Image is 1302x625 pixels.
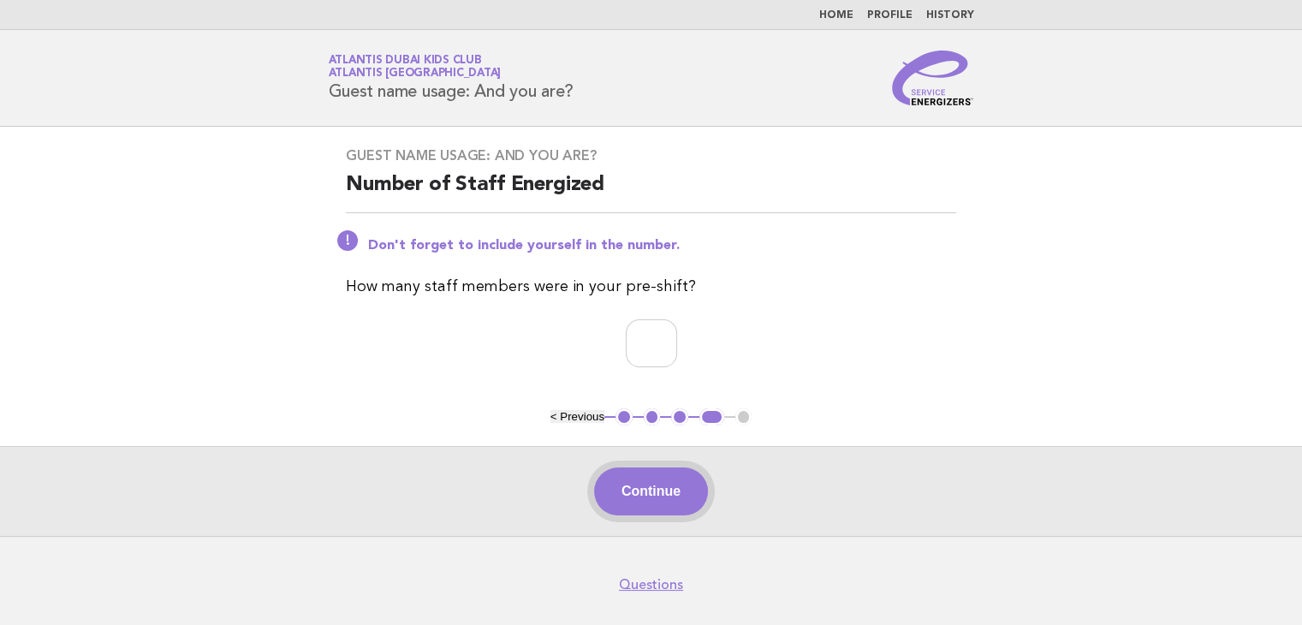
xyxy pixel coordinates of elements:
h3: Guest name usage: And you are? [346,147,956,164]
button: 1 [615,408,633,426]
button: 3 [671,408,688,426]
button: Continue [594,467,708,515]
p: Don't forget to include yourself in the number. [368,237,956,254]
a: Atlantis Dubai Kids ClubAtlantis [GEOGRAPHIC_DATA] [329,55,502,79]
h1: Guest name usage: And you are? [329,56,574,100]
p: How many staff members were in your pre-shift? [346,275,956,299]
button: < Previous [550,410,604,423]
a: History [926,10,974,21]
a: Profile [867,10,913,21]
h2: Number of Staff Energized [346,171,956,213]
a: Home [819,10,853,21]
button: 4 [699,408,724,426]
span: Atlantis [GEOGRAPHIC_DATA] [329,68,502,80]
img: Service Energizers [892,51,974,105]
button: 2 [644,408,661,426]
a: Questions [619,576,683,593]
